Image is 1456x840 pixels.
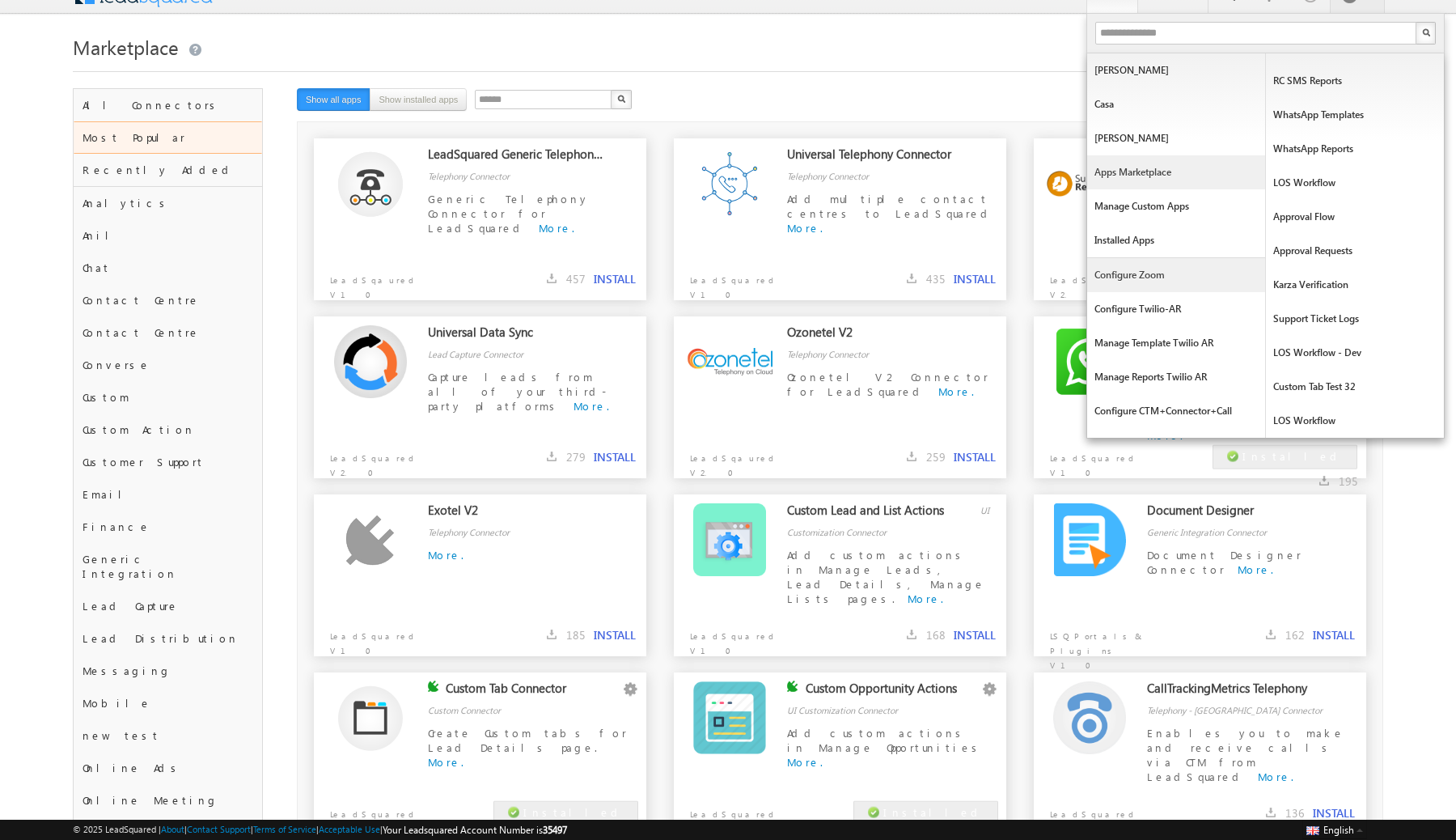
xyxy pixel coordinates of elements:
[74,154,262,186] div: Recently Added
[319,824,380,834] a: Acceptable Use
[74,622,262,655] div: Lead Distribution
[73,822,567,838] span: © 2025 LeadSquared | | | | |
[74,478,262,511] div: Email
[907,274,916,283] img: downloads
[74,381,262,414] div: Custom
[806,681,980,703] div: Custom Opportunity Actions
[547,274,557,283] img: downloads
[1266,132,1444,166] a: WhatsApp Reports
[1422,28,1430,36] img: Search
[1238,562,1273,576] a: More.
[1087,53,1265,87] a: [PERSON_NAME]
[1339,473,1358,489] span: 195
[334,325,407,398] img: Alternate Logo
[74,511,262,543] div: Finance
[926,627,946,643] span: 168
[1266,336,1444,370] a: LOS Workflow - Dev
[1266,64,1444,98] a: RC SMS Reports
[428,192,590,235] span: Generic Telephony Connector for LeadSquared
[547,452,557,461] img: downloads
[1147,548,1302,576] span: Document Designer Connector
[787,755,823,769] a: More.
[883,805,984,819] span: Installed
[1147,681,1322,703] div: CallTrackingMetrics Telephony
[1313,628,1355,643] button: INSTALL
[74,687,262,719] div: Mobile
[1266,234,1444,268] a: Approval Requests
[74,284,262,316] div: Contact Centre
[74,590,262,622] div: Lead Capture
[926,449,946,465] span: 259
[74,349,262,381] div: Converse
[345,515,395,566] img: Alternate Logo
[1034,799,1167,836] p: LeadSquared V2.4.1
[428,325,603,347] div: Universal Data Sync
[1266,200,1444,234] a: Approval Flow
[1319,476,1329,486] img: downloads
[1313,806,1355,821] button: INSTALL
[617,95,625,103] img: Search
[787,503,962,525] div: Custom Lead and List Actions
[1266,166,1444,200] a: LOS Workflow
[74,316,262,349] div: Contact Centre
[674,265,807,302] p: LeadSquared V1.0
[74,752,262,784] div: Online Ads
[74,719,262,752] div: new test
[787,221,823,235] a: More.
[383,824,567,836] span: Your Leadsquared Account Number is
[1053,325,1126,398] img: Alternate Logo
[1266,268,1444,302] a: Karza Verification
[446,681,620,703] div: Custom Tab Connector
[1323,824,1354,836] span: English
[907,630,916,639] img: downloads
[1087,121,1265,155] a: [PERSON_NAME]
[74,89,262,121] div: All Connectors
[314,265,447,302] p: LeadSqaured V1.0
[787,681,798,692] img: checking status
[1087,326,1265,360] a: Manage Template Twilio AR
[674,799,807,836] p: LeadSquared V1.0
[1266,370,1444,404] a: custom tab test 32
[428,681,439,692] img: checking status
[161,824,184,834] a: About
[1285,805,1305,821] span: 136
[787,146,962,169] div: Universal Telephony Connector
[1242,449,1343,463] span: Installed
[74,219,262,252] div: Anil
[1047,171,1132,197] img: Alternate Logo
[938,384,974,398] a: More.
[787,548,985,605] span: Add custom actions in Manage Leads, Lead Details, Manage Lists pages.
[253,824,316,834] a: Terms of Service
[1087,394,1265,428] a: Configure CTM+Connector+call
[1087,155,1265,189] a: Apps Marketplace
[1147,726,1344,783] span: Enables you to make and receive calls via CTM from LeadSquared
[787,192,993,220] span: Add multiple contact centres to LeadSquared
[1087,360,1265,394] a: Manage Reports Twilio AR
[787,370,988,398] span: Ozonetel V2 Connector for LeadSquared
[428,370,606,413] span: Capture leads from all of your third-party platforms
[74,784,262,817] div: Online Meeting
[1087,258,1265,292] a: Configure Zoom
[338,685,403,751] img: Alternate Logo
[787,325,962,347] div: Ozonetel V2
[187,824,251,834] a: Contact Support
[907,452,916,461] img: downloads
[566,449,586,465] span: 279
[1087,292,1265,326] a: Configure Twilio-AR
[338,151,403,217] img: Alternate Logo
[1053,681,1126,754] img: Alternate Logo
[954,272,996,286] button: INSTALL
[523,805,624,819] span: Installed
[693,503,766,576] img: Alternate Logo
[1302,820,1367,839] button: English
[566,627,586,643] span: 185
[428,503,603,525] div: Exotel V2
[314,443,447,480] p: LeadSquared V2.0
[74,121,262,154] div: Most Popular
[428,548,463,562] a: More.
[74,252,262,284] div: Chat
[926,271,946,286] span: 435
[954,450,996,465] button: INSTALL
[74,414,262,446] div: Custom Action
[693,147,766,220] img: Alternate Logo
